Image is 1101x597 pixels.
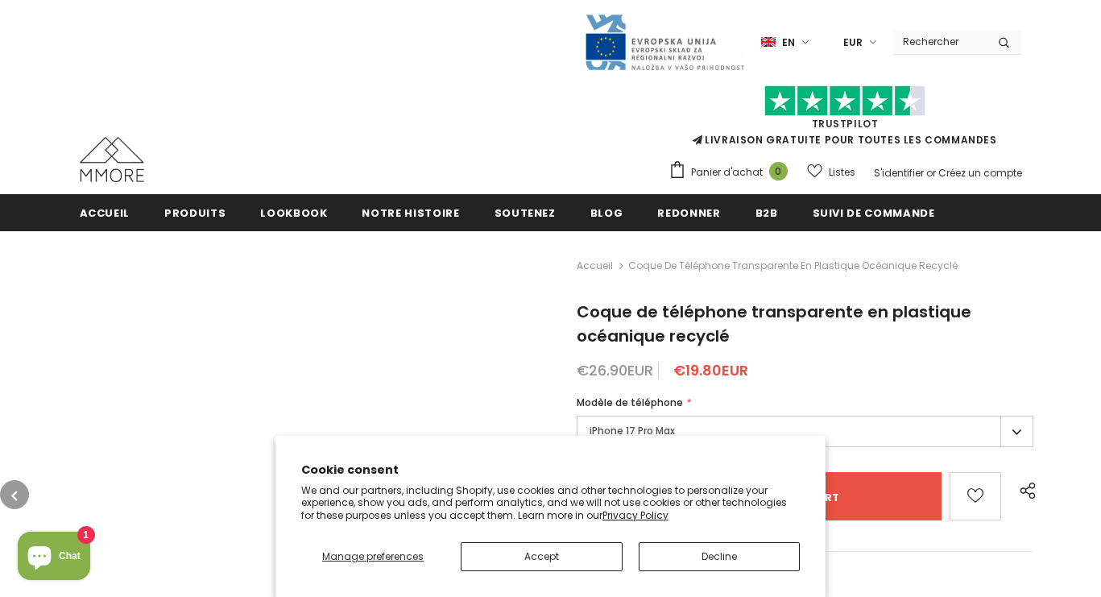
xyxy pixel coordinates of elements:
[657,194,720,230] a: Redonner
[590,194,623,230] a: Blog
[80,137,144,182] img: Cas MMORE
[938,166,1022,180] a: Créez un compte
[628,256,958,276] span: Coque de téléphone transparente en plastique océanique recyclé
[761,35,776,49] img: i-lang-1.png
[577,416,1033,447] label: iPhone 17 Pro Max
[495,194,556,230] a: soutenez
[260,205,327,221] span: Lookbook
[301,462,801,479] h2: Cookie consent
[584,13,745,72] img: Javni Razpis
[164,205,226,221] span: Produits
[843,35,863,51] span: EUR
[769,162,788,180] span: 0
[301,542,445,571] button: Manage preferences
[13,532,95,584] inbox-online-store-chat: Shopify online store chat
[584,35,745,48] a: Javni Razpis
[668,93,1022,147] span: LIVRAISON GRATUITE POUR TOUTES LES COMMANDES
[813,205,935,221] span: Suivi de commande
[813,194,935,230] a: Suivi de commande
[657,205,720,221] span: Redonner
[639,542,801,571] button: Decline
[807,158,855,186] a: Listes
[260,194,327,230] a: Lookbook
[301,484,801,522] p: We and our partners, including Shopify, use cookies and other technologies to personalize your ex...
[673,360,748,380] span: €19.80EUR
[764,85,925,117] img: Faites confiance aux étoiles pilotes
[782,35,795,51] span: en
[164,194,226,230] a: Produits
[80,205,130,221] span: Accueil
[495,205,556,221] span: soutenez
[755,205,778,221] span: B2B
[691,164,763,180] span: Panier d'achat
[362,194,459,230] a: Notre histoire
[874,166,924,180] a: S'identifier
[668,160,796,184] a: Panier d'achat 0
[602,508,668,522] a: Privacy Policy
[577,256,613,276] a: Accueil
[80,194,130,230] a: Accueil
[893,30,986,53] input: Search Site
[362,205,459,221] span: Notre histoire
[461,542,623,571] button: Accept
[577,396,683,409] span: Modèle de téléphone
[590,205,623,221] span: Blog
[577,360,653,380] span: €26.90EUR
[829,164,855,180] span: Listes
[755,194,778,230] a: B2B
[577,301,971,347] span: Coque de téléphone transparente en plastique océanique recyclé
[322,549,424,563] span: Manage preferences
[926,166,936,180] span: or
[812,117,879,131] a: TrustPilot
